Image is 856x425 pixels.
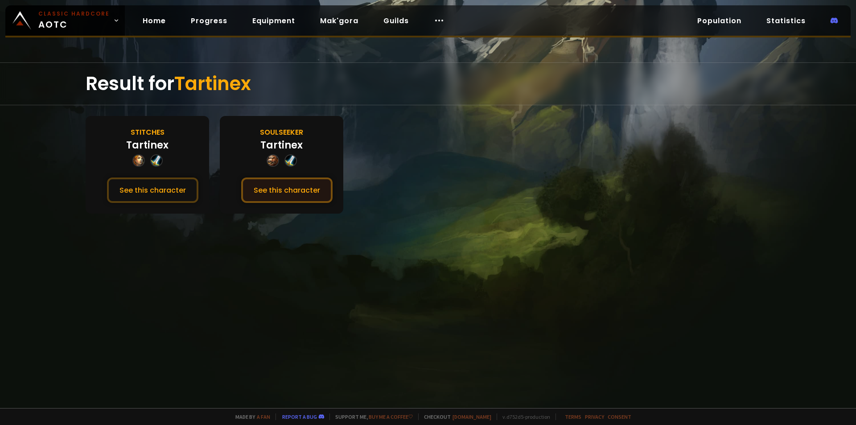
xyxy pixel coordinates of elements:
a: [DOMAIN_NAME] [453,413,491,420]
span: Checkout [418,413,491,420]
a: Progress [184,12,235,30]
span: Support me, [329,413,413,420]
span: AOTC [38,10,110,31]
a: Statistics [759,12,813,30]
button: See this character [107,177,198,203]
span: Tartinex [174,70,251,97]
div: Tartinex [126,138,169,153]
a: Privacy [585,413,604,420]
a: Home [136,12,173,30]
span: Made by [230,413,270,420]
a: Guilds [376,12,416,30]
a: a fan [257,413,270,420]
a: Buy me a coffee [369,413,413,420]
a: Terms [565,413,581,420]
a: Consent [608,413,631,420]
a: Report a bug [282,413,317,420]
a: Mak'gora [313,12,366,30]
a: Population [690,12,749,30]
div: Result for [86,63,770,105]
div: Stitches [131,127,165,138]
button: See this character [241,177,333,203]
small: Classic Hardcore [38,10,110,18]
a: Classic HardcoreAOTC [5,5,125,36]
span: v. d752d5 - production [497,413,550,420]
div: Soulseeker [260,127,303,138]
div: Tartinex [260,138,303,153]
a: Equipment [245,12,302,30]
